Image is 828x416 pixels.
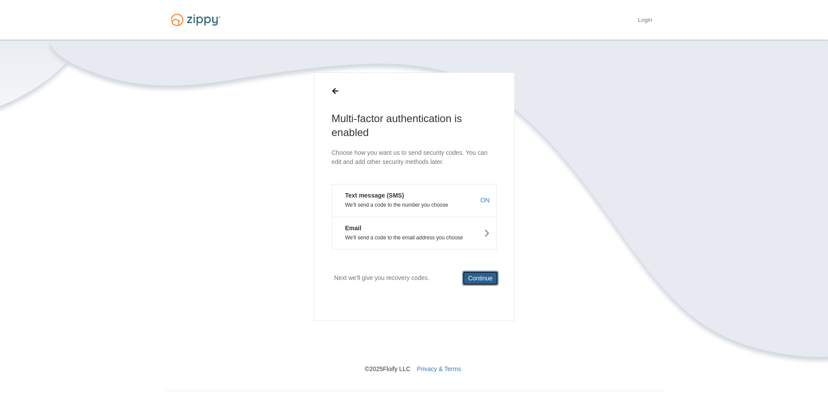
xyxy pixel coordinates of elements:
[165,10,226,30] img: Logo
[339,202,490,208] p: We'll send a code to the number you choose
[332,148,497,167] p: Choose how you want us to send security codes. You can edit and add other security methods later.
[332,184,497,217] button: Text message (SMS)We'll send a code to the number you chooseON
[332,112,497,140] h1: Multi-factor authentication is enabled
[332,217,497,250] button: EmailWe'll send a code to the email address you choose
[417,365,461,372] a: Privacy & Terms
[165,321,663,373] nav: © 2025 Floify LLC
[339,224,361,232] em: Email
[481,196,490,205] span: ON
[334,271,429,285] p: Next we'll give you recovery codes.
[339,235,490,241] p: We'll send a code to the email address you choose
[462,271,498,286] button: Continue
[339,191,404,200] em: Text message (SMS)
[638,17,652,25] a: Login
